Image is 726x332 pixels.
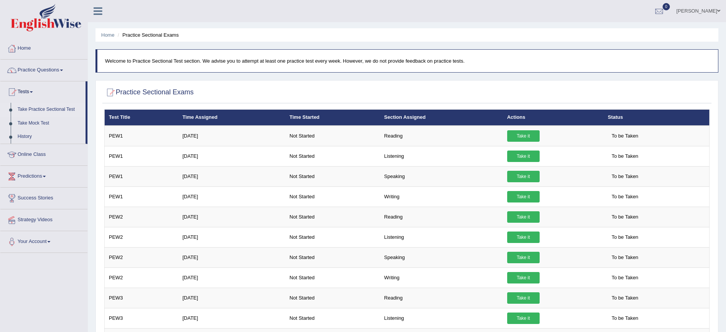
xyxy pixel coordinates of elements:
[380,207,503,227] td: Reading
[178,110,285,126] th: Time Assigned
[503,110,604,126] th: Actions
[285,186,380,207] td: Not Started
[507,171,540,182] a: Take it
[507,252,540,263] a: Take it
[285,288,380,308] td: Not Started
[507,151,540,162] a: Take it
[380,146,503,166] td: Listening
[101,32,115,38] a: Home
[105,57,710,65] p: Welcome to Practice Sectional Test section. We advise you to attempt at least one practice test e...
[608,151,642,162] span: To be Taken
[105,267,178,288] td: PEW2
[178,288,285,308] td: [DATE]
[285,308,380,328] td: Not Started
[608,292,642,304] span: To be Taken
[507,130,540,142] a: Take it
[14,117,86,130] a: Take Mock Test
[285,267,380,288] td: Not Started
[116,31,179,39] li: Practice Sectional Exams
[380,288,503,308] td: Reading
[178,166,285,186] td: [DATE]
[507,191,540,202] a: Take it
[507,292,540,304] a: Take it
[507,313,540,324] a: Take it
[105,186,178,207] td: PEW1
[285,207,380,227] td: Not Started
[608,171,642,182] span: To be Taken
[285,166,380,186] td: Not Started
[380,110,503,126] th: Section Assigned
[380,267,503,288] td: Writing
[105,247,178,267] td: PEW2
[380,126,503,146] td: Reading
[178,207,285,227] td: [DATE]
[178,308,285,328] td: [DATE]
[0,166,87,185] a: Predictions
[0,60,87,79] a: Practice Questions
[178,247,285,267] td: [DATE]
[104,87,194,98] h2: Practice Sectional Exams
[608,232,642,243] span: To be Taken
[0,188,87,207] a: Success Stories
[178,146,285,166] td: [DATE]
[507,211,540,223] a: Take it
[105,227,178,247] td: PEW2
[0,231,87,250] a: Your Account
[507,232,540,243] a: Take it
[285,227,380,247] td: Not Started
[380,227,503,247] td: Listening
[0,38,87,57] a: Home
[178,186,285,207] td: [DATE]
[608,191,642,202] span: To be Taken
[0,144,87,163] a: Online Class
[603,110,709,126] th: Status
[178,126,285,146] td: [DATE]
[608,130,642,142] span: To be Taken
[608,252,642,263] span: To be Taken
[0,81,86,100] a: Tests
[0,209,87,228] a: Strategy Videos
[608,272,642,283] span: To be Taken
[285,110,380,126] th: Time Started
[178,227,285,247] td: [DATE]
[105,166,178,186] td: PEW1
[105,126,178,146] td: PEW1
[105,288,178,308] td: PEW3
[105,146,178,166] td: PEW1
[105,207,178,227] td: PEW2
[285,146,380,166] td: Not Started
[105,110,178,126] th: Test Title
[14,103,86,117] a: Take Practice Sectional Test
[105,308,178,328] td: PEW3
[285,247,380,267] td: Not Started
[178,267,285,288] td: [DATE]
[14,130,86,144] a: History
[380,186,503,207] td: Writing
[507,272,540,283] a: Take it
[663,3,670,10] span: 0
[380,308,503,328] td: Listening
[608,313,642,324] span: To be Taken
[608,211,642,223] span: To be Taken
[380,247,503,267] td: Speaking
[285,126,380,146] td: Not Started
[380,166,503,186] td: Speaking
